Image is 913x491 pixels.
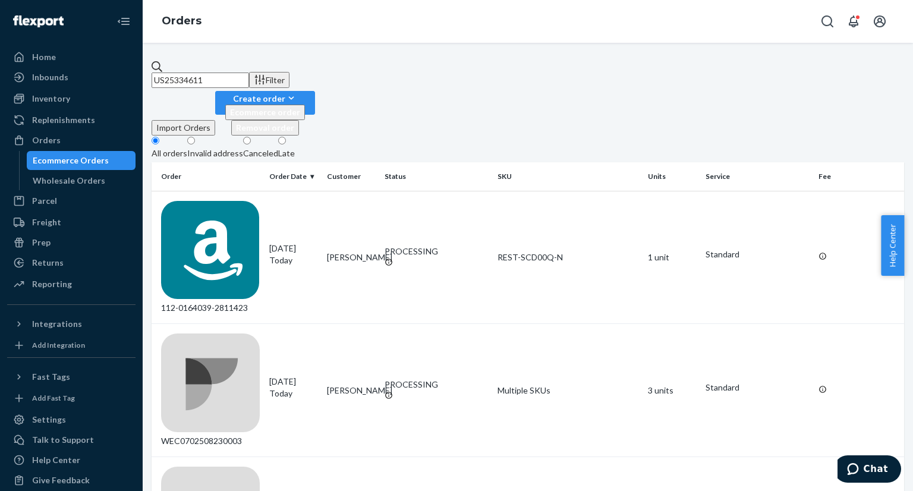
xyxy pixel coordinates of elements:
[152,4,211,39] ol: breadcrumbs
[32,340,85,350] div: Add Integration
[32,434,94,446] div: Talk to Support
[13,15,64,27] img: Flexport logo
[230,107,300,117] span: Ecommerce order
[32,216,61,228] div: Freight
[152,120,215,136] button: Import Orders
[231,120,299,136] button: Removal order
[254,74,285,86] div: Filter
[278,147,295,159] div: Late
[7,191,136,210] a: Parcel
[269,388,317,399] p: Today
[32,474,90,486] div: Give Feedback
[380,162,493,191] th: Status
[385,245,488,257] div: PROCESSING
[643,324,701,457] td: 3 units
[493,324,643,457] td: Multiple SKUs
[881,215,904,276] button: Help Center
[225,105,305,120] button: Ecommerce order
[7,314,136,333] button: Integrations
[32,237,51,248] div: Prep
[327,171,375,181] div: Customer
[32,318,82,330] div: Integrations
[7,111,136,130] a: Replenishments
[7,89,136,108] a: Inventory
[32,51,56,63] div: Home
[838,455,901,485] iframe: Opens a widget where you can chat to one of our agents
[27,151,136,170] a: Ecommerce Orders
[32,371,70,383] div: Fast Tags
[161,333,260,447] div: WEC0702508230003
[7,233,136,252] a: Prep
[7,275,136,294] a: Reporting
[269,243,317,266] div: [DATE]
[152,147,187,159] div: All orders
[187,137,195,144] input: Invalid address
[7,253,136,272] a: Returns
[161,201,260,314] div: 112-0164039-2811423
[27,171,136,190] a: Wholesale Orders
[498,251,638,263] div: REST-SCD00Q-N
[265,162,322,191] th: Order Date
[706,248,809,260] p: Standard
[269,254,317,266] p: Today
[243,147,278,159] div: Canceled
[7,48,136,67] a: Home
[7,451,136,470] a: Help Center
[269,376,317,399] div: [DATE]
[701,162,814,191] th: Service
[7,430,136,449] button: Talk to Support
[7,131,136,150] a: Orders
[243,137,251,144] input: Canceled
[32,278,72,290] div: Reporting
[215,91,315,115] button: Create orderEcommerce orderRemoval order
[278,137,286,144] input: Late
[32,454,80,466] div: Help Center
[493,162,643,191] th: SKU
[32,393,75,403] div: Add Fast Tag
[152,73,249,88] input: Search orders
[225,92,305,105] div: Create order
[32,71,68,83] div: Inbounds
[32,195,57,207] div: Parcel
[32,257,64,269] div: Returns
[32,114,95,126] div: Replenishments
[7,213,136,232] a: Freight
[33,175,105,187] div: Wholesale Orders
[7,338,136,352] a: Add Integration
[322,191,380,324] td: [PERSON_NAME]
[643,162,701,191] th: Units
[816,10,839,33] button: Open Search Box
[7,367,136,386] button: Fast Tags
[643,191,701,324] td: 1 unit
[706,382,809,394] p: Standard
[162,14,202,27] a: Orders
[112,10,136,33] button: Close Navigation
[32,134,61,146] div: Orders
[187,147,243,159] div: Invalid address
[7,68,136,87] a: Inbounds
[236,122,294,133] span: Removal order
[842,10,865,33] button: Open notifications
[7,471,136,490] button: Give Feedback
[7,410,136,429] a: Settings
[7,391,136,405] a: Add Fast Tag
[32,414,66,426] div: Settings
[385,379,488,391] div: PROCESSING
[33,155,109,166] div: Ecommerce Orders
[868,10,892,33] button: Open account menu
[152,162,265,191] th: Order
[152,137,159,144] input: All orders
[814,162,904,191] th: Fee
[322,324,380,457] td: [PERSON_NAME]
[249,72,289,88] button: Filter
[32,93,70,105] div: Inventory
